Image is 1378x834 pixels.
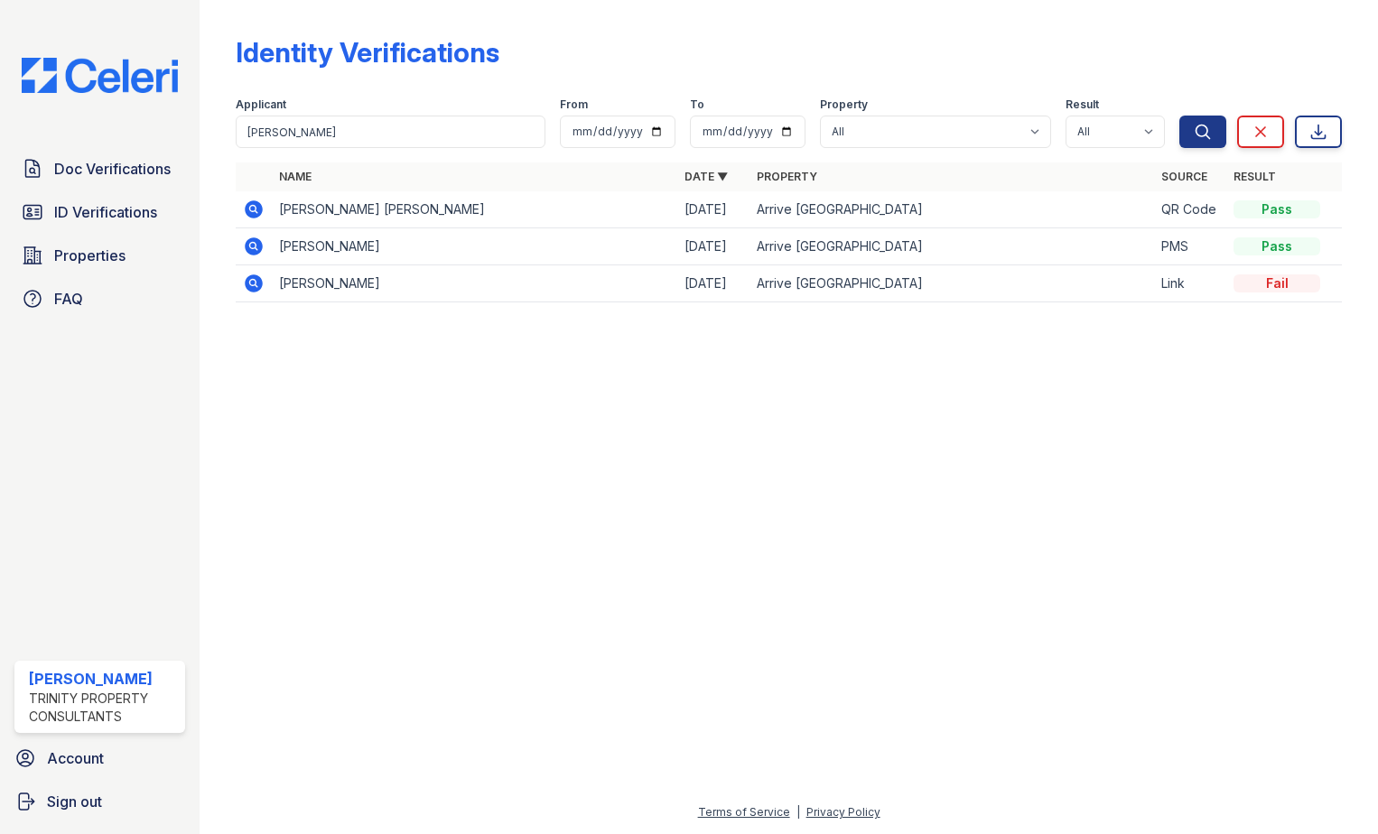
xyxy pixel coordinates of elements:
span: ID Verifications [54,201,157,223]
a: Privacy Policy [806,805,880,819]
div: Pass [1234,200,1320,218]
span: Doc Verifications [54,158,171,180]
div: | [796,805,800,819]
input: Search by name or phone number [236,116,545,148]
td: QR Code [1154,191,1226,228]
td: Link [1154,265,1226,302]
a: Properties [14,237,185,273]
label: Result [1066,97,1099,112]
a: Account [7,740,192,776]
td: [DATE] [677,228,750,265]
a: Sign out [7,783,192,820]
td: [DATE] [677,265,750,302]
td: Arrive [GEOGRAPHIC_DATA] [750,265,1155,302]
td: PMS [1154,228,1226,265]
span: FAQ [54,288,83,310]
label: To [690,97,704,112]
label: From [560,97,588,112]
a: Date ▼ [684,170,728,183]
span: Account [47,747,104,769]
td: [DATE] [677,191,750,228]
a: Source [1161,170,1207,183]
label: Applicant [236,97,286,112]
img: CE_Logo_Blue-a8612792a0a2168367f1c8372b55b34899dd931a85d93a1a3d3e32e68fde9ad4.png [7,58,192,93]
a: FAQ [14,281,185,317]
a: ID Verifications [14,194,185,230]
span: Sign out [47,791,102,812]
td: [PERSON_NAME] [PERSON_NAME] [272,191,677,228]
td: [PERSON_NAME] [272,228,677,265]
a: Terms of Service [698,805,790,819]
a: Name [279,170,312,183]
a: Property [757,170,817,183]
div: Pass [1234,237,1320,255]
div: Fail [1234,274,1320,292]
div: Identity Verifications [236,36,499,69]
span: Properties [54,245,126,266]
a: Doc Verifications [14,151,185,187]
td: [PERSON_NAME] [272,265,677,302]
label: Property [820,97,868,112]
div: [PERSON_NAME] [29,668,178,690]
td: Arrive [GEOGRAPHIC_DATA] [750,228,1155,265]
div: Trinity Property Consultants [29,690,178,726]
td: Arrive [GEOGRAPHIC_DATA] [750,191,1155,228]
a: Result [1234,170,1276,183]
